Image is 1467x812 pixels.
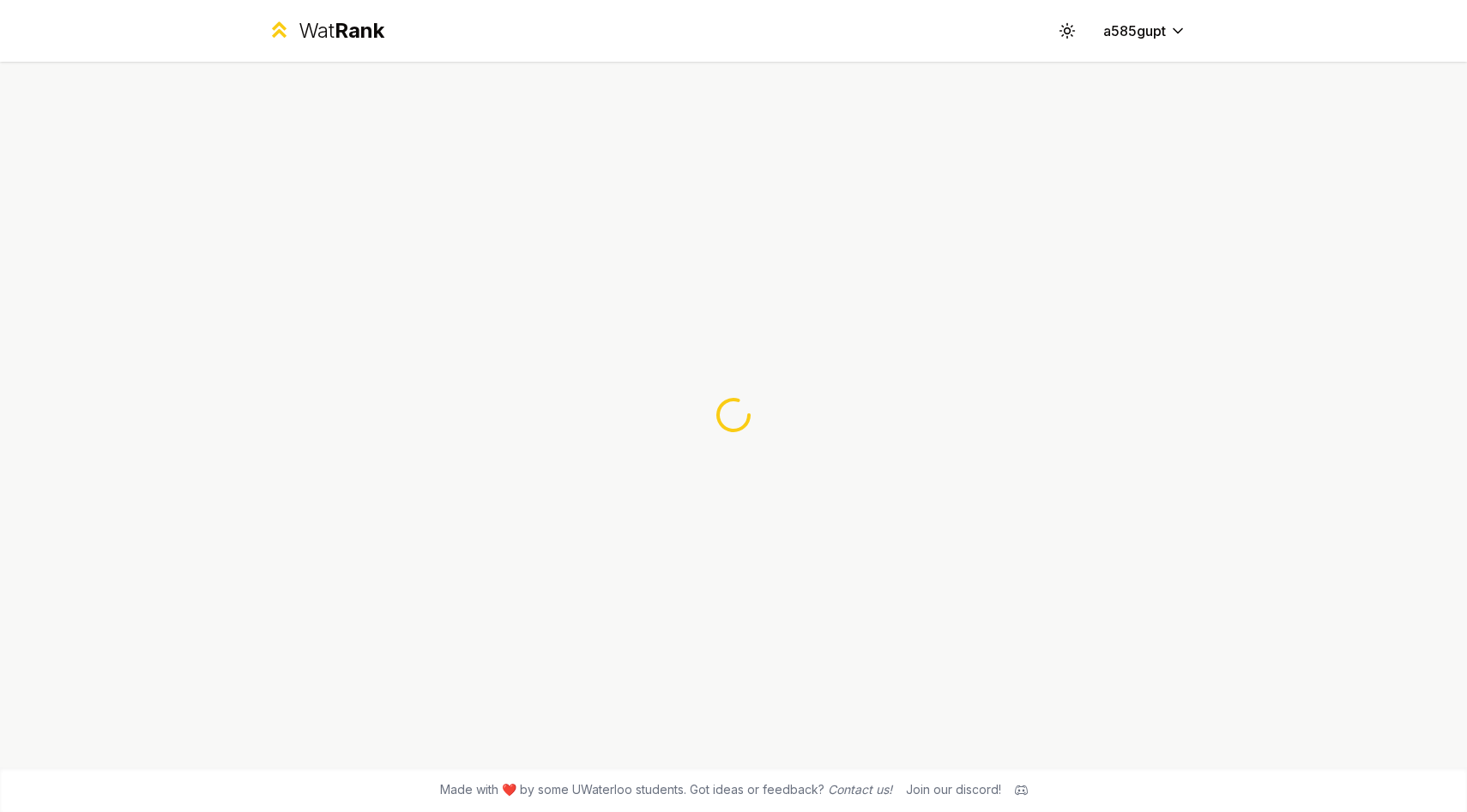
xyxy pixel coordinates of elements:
div: Wat [299,17,384,45]
button: a585gupt [1090,15,1200,46]
div: Join our discord! [906,781,1001,798]
span: Rank [335,18,384,43]
span: Made with ❤️ by some UWaterloo students. Got ideas or feedback? [440,781,892,798]
a: Contact us! [828,782,892,797]
span: a585gupt [1103,21,1166,41]
a: WatRank [267,17,384,45]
